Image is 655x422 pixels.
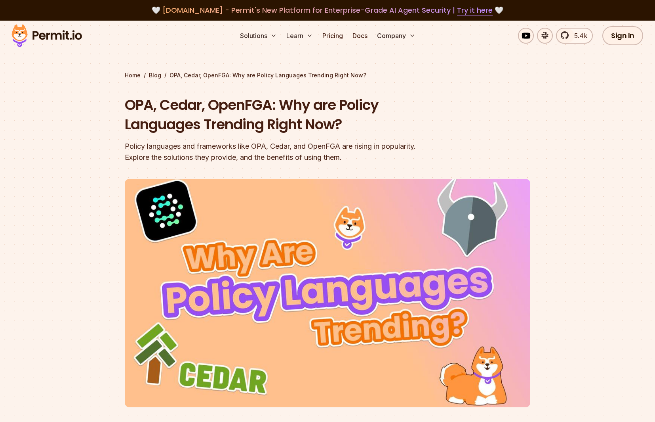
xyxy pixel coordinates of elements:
[125,71,141,79] a: Home
[125,141,429,163] div: Policy languages and frameworks like OPA, Cedar, and OpenFGA are rising in popularity. Explore th...
[125,179,530,407] img: OPA, Cedar, OpenFGA: Why are Policy Languages Trending Right Now?
[19,5,636,16] div: 🤍 🤍
[8,22,86,49] img: Permit logo
[283,28,316,44] button: Learn
[569,31,587,40] span: 5.4k
[457,5,493,15] a: Try it here
[602,26,643,45] a: Sign In
[149,71,161,79] a: Blog
[237,28,280,44] button: Solutions
[125,95,429,134] h1: OPA, Cedar, OpenFGA: Why are Policy Languages Trending Right Now?
[125,71,530,79] div: / /
[556,28,593,44] a: 5.4k
[319,28,346,44] a: Pricing
[374,28,419,44] button: Company
[162,5,493,15] span: [DOMAIN_NAME] - Permit's New Platform for Enterprise-Grade AI Agent Security |
[349,28,371,44] a: Docs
